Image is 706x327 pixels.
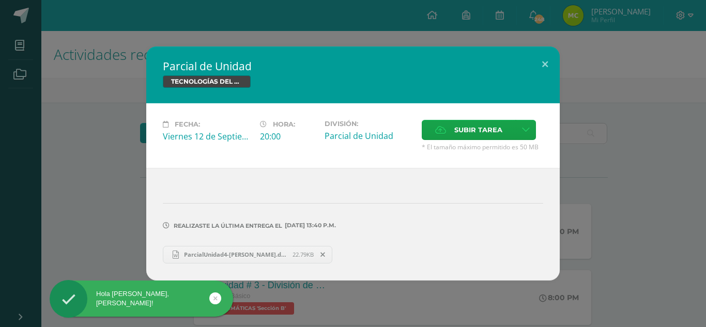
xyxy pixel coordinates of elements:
span: Remover entrega [314,249,332,260]
span: 22.79KB [293,251,314,258]
span: Hora: [273,120,295,128]
a: ParcialUnidad4-[PERSON_NAME].docx 22.79KB [163,246,332,263]
span: TECNOLOGÍAS DEL APRENDIZAJE Y LA COMUNICACIÓN [163,75,251,88]
label: División: [325,120,413,128]
div: Parcial de Unidad [325,130,413,142]
span: [DATE] 13:40 p.m. [282,225,336,226]
span: Fecha: [175,120,200,128]
div: 20:00 [260,131,316,142]
h2: Parcial de Unidad [163,59,543,73]
span: ParcialUnidad4-[PERSON_NAME].docx [179,251,293,258]
span: Realizaste la última entrega el [174,222,282,229]
div: Viernes 12 de Septiembre [163,131,252,142]
div: Hola [PERSON_NAME], [PERSON_NAME]! [50,289,233,308]
span: Subir tarea [454,120,502,139]
span: * El tamaño máximo permitido es 50 MB [422,143,543,151]
button: Close (Esc) [530,46,560,82]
